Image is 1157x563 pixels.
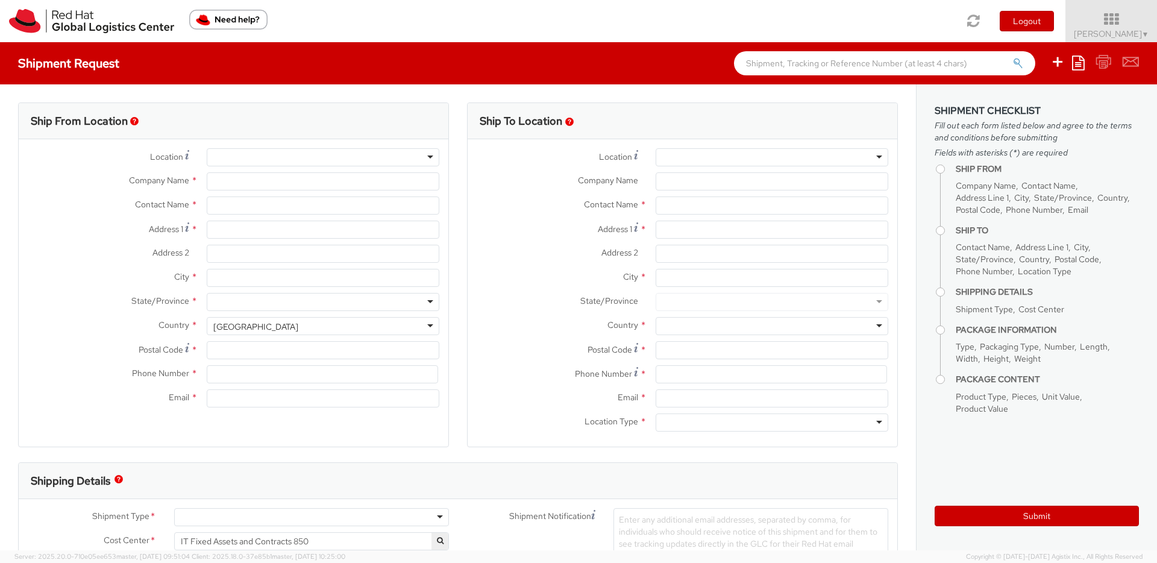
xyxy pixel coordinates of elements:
span: Copyright © [DATE]-[DATE] Agistix Inc., All Rights Reserved [966,552,1143,562]
span: Phone Number [132,368,189,379]
span: Address 1 [598,224,632,234]
h3: Shipping Details [31,475,110,487]
span: Number [1044,341,1074,352]
span: State/Province [956,254,1014,265]
span: Height [983,353,1009,364]
span: [PERSON_NAME] [1074,28,1149,39]
span: Address 1 [149,224,183,234]
span: master, [DATE] 10:25:00 [272,552,345,561]
h4: Shipping Details [956,288,1139,297]
span: Postal Code [588,344,632,355]
span: Address Line 1 [956,192,1009,203]
button: Need help? [189,10,268,30]
span: Email [169,392,189,403]
span: Contact Name [1021,180,1076,191]
span: Client: 2025.18.0-37e85b1 [192,552,345,561]
span: Shipment Notification [509,510,591,523]
span: Location [599,151,632,162]
span: Address 2 [601,247,638,258]
span: City [1074,242,1088,253]
h4: Package Content [956,375,1139,384]
span: Country [158,319,189,330]
span: State/Province [131,295,189,306]
span: Postal Code [139,344,183,355]
span: Server: 2025.20.0-710e05ee653 [14,552,190,561]
span: City [623,271,638,282]
span: Company Name [578,175,638,186]
button: Submit [935,506,1139,526]
span: ▼ [1142,30,1149,39]
span: Contact Name [956,242,1010,253]
h4: Ship To [956,226,1139,235]
span: Location [150,151,183,162]
span: Cost Center [104,534,149,548]
h4: Ship From [956,165,1139,174]
span: Country [1019,254,1049,265]
h3: Shipment Checklist [935,105,1139,116]
span: Weight [1014,353,1041,364]
div: [GEOGRAPHIC_DATA] [213,321,298,333]
span: Width [956,353,978,364]
span: Enter any additional email addresses, separated by comma, for individuals who should receive noti... [619,514,877,561]
span: Contact Name [584,199,638,210]
h3: Ship From Location [31,115,128,127]
span: City [1014,192,1029,203]
h4: Package Information [956,326,1139,335]
span: Company Name [129,175,189,186]
button: Logout [1000,11,1054,31]
span: Shipment Type [92,510,149,524]
span: Address 2 [152,247,189,258]
h4: Shipment Request [18,57,119,70]
span: Unit Value [1042,391,1080,402]
span: Packaging Type [980,341,1039,352]
span: Phone Number [575,368,632,379]
span: Location Type [585,416,638,427]
span: Fields with asterisks (*) are required [935,146,1139,159]
span: Address Line 1 [1015,242,1068,253]
span: Pieces [1012,391,1036,402]
span: Company Name [956,180,1016,191]
h3: Ship To Location [480,115,562,127]
span: City [174,271,189,282]
span: IT Fixed Assets and Contracts 850 [181,536,442,547]
span: Length [1080,341,1108,352]
span: Email [1068,204,1088,215]
img: rh-logistics-00dfa346123c4ec078e1.svg [9,9,174,33]
span: Contact Name [135,199,189,210]
span: Postal Code [956,204,1000,215]
span: Location Type [1018,266,1071,277]
span: Fill out each form listed below and agree to the terms and conditions before submitting [935,119,1139,143]
span: Cost Center [1018,304,1064,315]
span: Product Value [956,403,1008,414]
span: Email [618,392,638,403]
span: Shipment Type [956,304,1013,315]
span: Phone Number [1006,204,1062,215]
span: Postal Code [1055,254,1099,265]
span: master, [DATE] 09:51:04 [116,552,190,561]
span: Phone Number [956,266,1012,277]
span: Country [607,319,638,330]
span: Product Type [956,391,1006,402]
span: Type [956,341,974,352]
span: IT Fixed Assets and Contracts 850 [174,532,449,550]
span: State/Province [580,295,638,306]
span: State/Province [1034,192,1092,203]
span: Country [1097,192,1127,203]
input: Shipment, Tracking or Reference Number (at least 4 chars) [734,51,1035,75]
